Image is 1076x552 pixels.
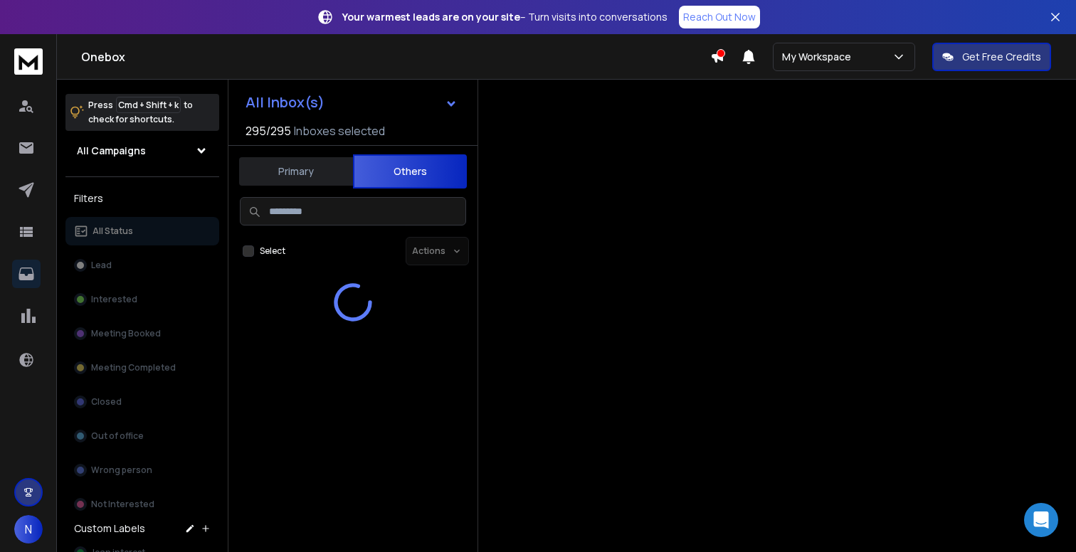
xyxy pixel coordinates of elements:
h3: Custom Labels [74,521,145,536]
a: Reach Out Now [679,6,760,28]
strong: Your warmest leads are on your site [342,10,520,23]
button: Others [353,154,467,189]
h3: Filters [65,189,219,208]
p: Press to check for shortcuts. [88,98,193,127]
p: Get Free Credits [962,50,1041,64]
p: My Workspace [782,50,857,64]
span: 295 / 295 [246,122,291,139]
p: Reach Out Now [683,10,756,24]
div: Open Intercom Messenger [1024,503,1058,537]
p: – Turn visits into conversations [342,10,668,24]
h1: All Campaigns [77,144,146,158]
button: All Inbox(s) [234,88,469,117]
h3: Inboxes selected [294,122,385,139]
img: logo [14,48,43,75]
button: All Campaigns [65,137,219,165]
label: Select [260,245,285,257]
span: Cmd + Shift + k [116,97,181,113]
button: N [14,515,43,543]
h1: All Inbox(s) [246,95,325,110]
button: Get Free Credits [932,43,1051,71]
button: Primary [239,156,353,187]
h1: Onebox [81,48,710,65]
